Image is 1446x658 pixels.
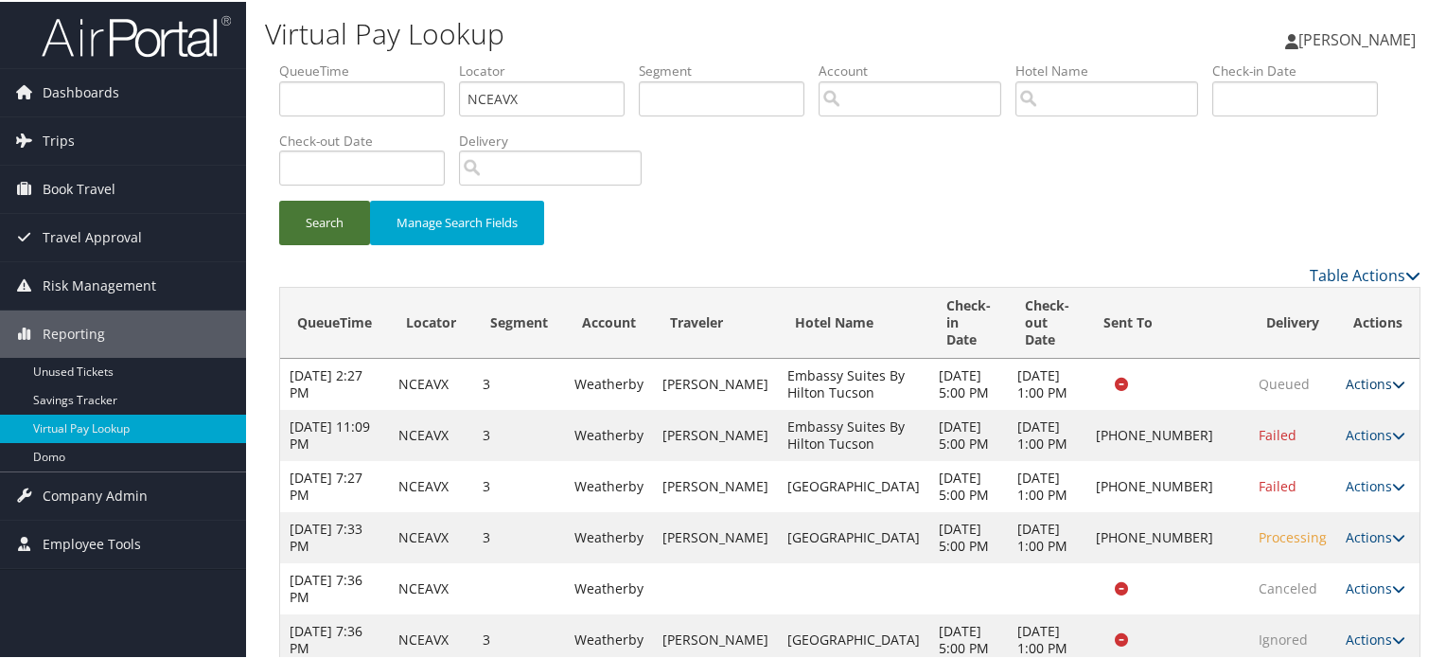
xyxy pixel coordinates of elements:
label: Check-in Date [1212,60,1392,79]
td: [PHONE_NUMBER] [1086,459,1249,510]
td: NCEAVX [389,510,473,561]
a: Actions [1346,578,1405,596]
td: 3 [473,357,565,408]
label: Delivery [459,130,656,149]
td: [DATE] 1:00 PM [1008,357,1086,408]
label: Account [819,60,1015,79]
td: [PERSON_NAME] [653,408,778,459]
span: Failed [1259,424,1296,442]
a: Table Actions [1310,263,1420,284]
span: Travel Approval [43,212,142,259]
td: [GEOGRAPHIC_DATA] [778,510,929,561]
label: Locator [459,60,639,79]
span: Employee Tools [43,519,141,566]
img: airportal-logo.png [42,12,231,57]
th: Traveler: activate to sort column ascending [653,286,778,357]
label: QueueTime [279,60,459,79]
td: [DATE] 5:00 PM [929,510,1008,561]
td: [DATE] 1:00 PM [1008,510,1086,561]
th: QueueTime: activate to sort column ascending [280,286,389,357]
td: [DATE] 5:00 PM [929,408,1008,459]
span: Trips [43,116,75,163]
a: Actions [1346,424,1405,442]
a: Actions [1346,475,1405,493]
label: Hotel Name [1015,60,1212,79]
td: [DATE] 1:00 PM [1008,408,1086,459]
span: Processing [1259,526,1327,544]
span: Reporting [43,309,105,356]
span: Failed [1259,475,1296,493]
td: NCEAVX [389,561,473,613]
td: [GEOGRAPHIC_DATA] [778,459,929,510]
span: Company Admin [43,471,148,518]
th: Sent To: activate to sort column ascending [1086,286,1249,357]
th: Hotel Name: activate to sort column ascending [778,286,929,357]
td: [DATE] 5:00 PM [929,459,1008,510]
td: Weatherby [565,510,653,561]
td: [PERSON_NAME] [653,357,778,408]
td: NCEAVX [389,459,473,510]
a: Actions [1346,629,1405,647]
td: Weatherby [565,408,653,459]
td: Weatherby [565,357,653,408]
td: [DATE] 1:00 PM [1008,459,1086,510]
span: Risk Management [43,260,156,308]
h1: Virtual Pay Lookup [265,12,1045,52]
td: Weatherby [565,459,653,510]
span: Canceled [1259,578,1317,596]
a: [PERSON_NAME] [1285,9,1435,66]
a: Actions [1346,526,1405,544]
td: [PERSON_NAME] [653,459,778,510]
td: NCEAVX [389,408,473,459]
button: Manage Search Fields [370,199,544,243]
button: Search [279,199,370,243]
a: Actions [1346,373,1405,391]
td: 3 [473,408,565,459]
label: Segment [639,60,819,79]
td: NCEAVX [389,357,473,408]
td: [PHONE_NUMBER] [1086,510,1249,561]
th: Delivery: activate to sort column ascending [1249,286,1336,357]
td: Embassy Suites By Hilton Tucson [778,357,929,408]
td: [PHONE_NUMBER] [1086,408,1249,459]
th: Account: activate to sort column ascending [565,286,653,357]
td: [DATE] 2:27 PM [280,357,389,408]
td: [DATE] 7:36 PM [280,561,389,613]
td: 3 [473,459,565,510]
span: [PERSON_NAME] [1298,27,1416,48]
td: Embassy Suites By Hilton Tucson [778,408,929,459]
th: Check-out Date: activate to sort column ascending [1008,286,1086,357]
th: Locator: activate to sort column ascending [389,286,473,357]
td: [DATE] 11:09 PM [280,408,389,459]
th: Actions [1336,286,1420,357]
td: [DATE] 7:33 PM [280,510,389,561]
td: [PERSON_NAME] [653,510,778,561]
th: Segment: activate to sort column ascending [473,286,565,357]
label: Check-out Date [279,130,459,149]
td: [DATE] 5:00 PM [929,357,1008,408]
span: Dashboards [43,67,119,115]
th: Check-in Date: activate to sort column ascending [929,286,1008,357]
td: [DATE] 7:27 PM [280,459,389,510]
td: Weatherby [565,561,653,613]
td: 3 [473,510,565,561]
span: Queued [1259,373,1310,391]
span: Ignored [1259,629,1308,647]
span: Book Travel [43,164,115,211]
